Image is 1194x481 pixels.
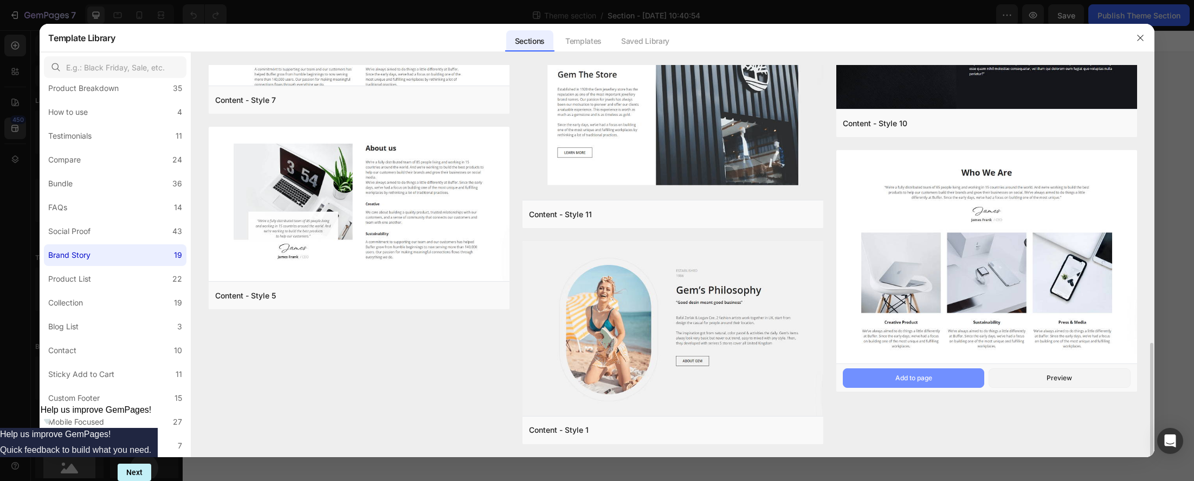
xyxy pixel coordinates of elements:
[48,201,67,214] div: FAQs
[48,177,73,190] div: Bundle
[529,424,589,437] div: Content - Style 1
[522,24,823,202] img: c11.png
[522,241,823,418] img: c1.png
[612,30,678,52] div: Saved Library
[174,249,182,262] div: 19
[173,415,182,428] div: 27
[172,177,182,190] div: 36
[48,82,119,95] div: Product Breakdown
[836,150,1137,366] img: c6.png
[989,368,1130,388] button: Preview
[48,368,114,381] div: Sticky Add to Cart
[215,94,276,107] div: Content - Style 7
[173,82,182,95] div: 35
[48,129,92,142] div: Testimonials
[506,30,553,52] div: Sections
[176,368,182,381] div: 11
[843,117,907,130] div: Content - Style 10
[48,153,81,166] div: Compare
[177,106,182,119] div: 4
[1047,373,1072,383] div: Preview
[483,51,541,60] div: Drop element here
[843,368,984,388] button: Add to page
[529,208,592,221] div: Content - Style 11
[48,344,76,357] div: Contact
[1157,428,1183,454] div: Open Intercom Messenger
[48,225,91,238] div: Social Proof
[209,127,509,283] img: c5.png
[48,320,79,333] div: Blog List
[48,249,91,262] div: Brand Story
[174,201,182,214] div: 14
[41,405,152,428] button: Show survey - Help us improve GemPages!
[174,296,182,309] div: 19
[177,320,182,333] div: 3
[895,373,932,383] div: Add to page
[48,296,83,309] div: Collection
[41,405,152,414] span: Help us improve GemPages!
[48,106,88,119] div: How to use
[48,272,91,285] div: Product List
[172,153,182,166] div: 24
[172,225,182,238] div: 43
[176,129,182,142] div: 11
[44,56,186,78] input: E.g.: Black Friday, Sale, etc.
[557,30,610,52] div: Templates
[175,392,182,405] div: 15
[48,24,115,52] h2: Template Library
[178,439,182,452] div: 7
[174,344,182,357] div: 10
[48,392,100,405] div: Custom Footer
[172,272,182,285] div: 22
[215,289,276,302] div: Content - Style 5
